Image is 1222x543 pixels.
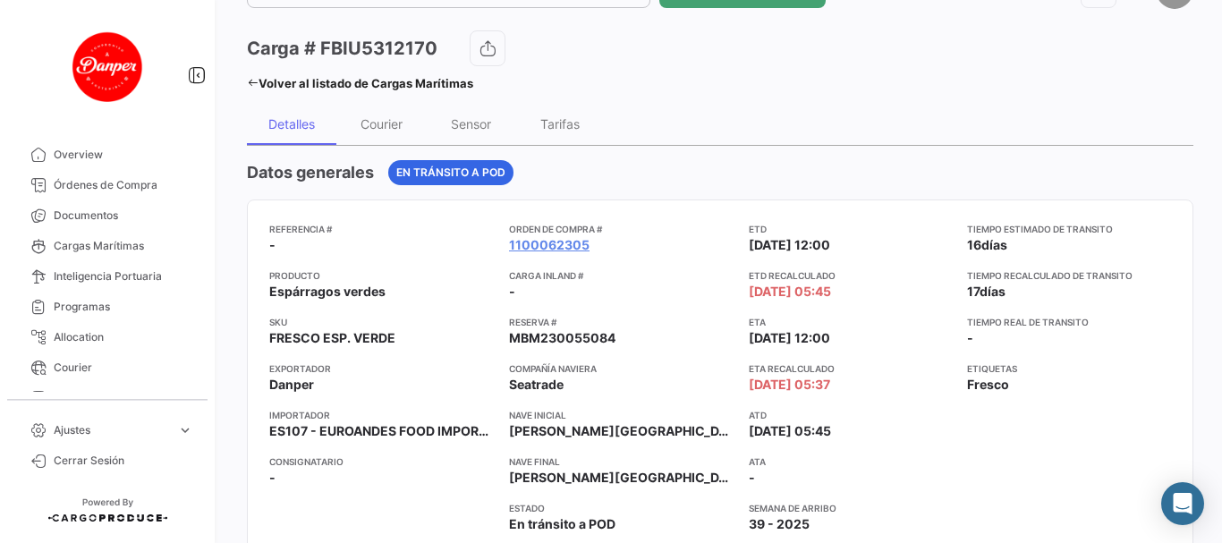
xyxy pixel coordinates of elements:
div: Abrir Intercom Messenger [1161,482,1204,525]
a: Cargas Marítimas [14,231,200,261]
span: 17 [967,284,980,299]
app-card-info-title: Nave inicial [509,408,734,422]
app-card-info-title: Estado [509,501,734,515]
app-card-info-title: Tiempo recalculado de transito [967,268,1171,283]
app-card-info-title: ETA [749,315,953,329]
span: [PERSON_NAME][GEOGRAPHIC_DATA] [509,469,734,487]
a: Programas [14,292,200,322]
app-card-info-title: Referencia # [269,222,495,236]
app-card-info-title: Carga inland # [509,268,734,283]
span: Espárragos verdes [269,283,386,301]
span: [DATE] 05:45 [749,422,831,440]
app-card-info-title: Producto [269,268,495,283]
app-card-info-title: ETD [749,222,953,236]
span: Courier [54,360,193,376]
h3: Carga # FBIU5312170 [247,36,437,61]
div: Courier [361,116,403,132]
app-card-info-title: Tiempo estimado de transito [967,222,1171,236]
span: [DATE] 05:37 [749,376,830,394]
span: En tránsito a POD [396,165,505,181]
span: Overview [54,147,193,163]
span: - [269,236,276,254]
app-card-info-title: Importador [269,408,495,422]
span: Programas [54,299,193,315]
span: ES107 - EUROANDES FOOD IMPORT S.L. [269,422,495,440]
span: - [967,330,973,345]
app-card-info-title: Orden de Compra # [509,222,734,236]
app-card-info-title: SKU [269,315,495,329]
app-card-info-title: Semana de Arribo [749,501,953,515]
span: Órdenes de Compra [54,177,193,193]
a: Volver al listado de Cargas Marítimas [247,71,473,96]
span: Inteligencia Portuaria [54,268,193,284]
span: [DATE] 12:00 [749,236,830,254]
div: Sensor [451,116,491,132]
div: Tarifas [540,116,580,132]
a: Sensores [14,383,200,413]
a: Courier [14,352,200,383]
span: - [269,469,276,487]
span: 16 [967,237,981,252]
a: Documentos [14,200,200,231]
span: Fresco [967,376,1009,394]
app-card-info-title: ATA [749,454,953,469]
app-card-info-title: Compañía naviera [509,361,734,376]
span: Cargas Marítimas [54,238,193,254]
span: [DATE] 12:00 [749,329,830,347]
span: - [509,283,515,301]
a: Allocation [14,322,200,352]
app-card-info-title: Etiquetas [967,361,1171,376]
app-card-info-title: Nave final [509,454,734,469]
app-card-info-title: Tiempo real de transito [967,315,1171,329]
span: expand_more [177,422,193,438]
span: En tránsito a POD [509,515,615,533]
span: [PERSON_NAME][GEOGRAPHIC_DATA] [509,422,734,440]
span: MBM230055084 [509,329,615,347]
a: 1100062305 [509,236,590,254]
span: FRESCO ESP. VERDE [269,329,395,347]
app-card-info-title: ETD Recalculado [749,268,953,283]
a: Órdenes de Compra [14,170,200,200]
span: Ajustes [54,422,170,438]
img: danper-logo.png [63,21,152,111]
div: Detalles [268,116,315,132]
span: Documentos [54,208,193,224]
span: 39 - 2025 [749,515,810,533]
span: Danper [269,376,314,394]
span: Cerrar Sesión [54,453,193,469]
span: días [980,284,1006,299]
h4: Datos generales [247,160,374,185]
a: Overview [14,140,200,170]
span: [DATE] 05:45 [749,283,831,301]
span: Seatrade [509,376,564,394]
app-card-info-title: Exportador [269,361,495,376]
span: - [749,469,755,487]
span: Sensores [54,390,193,406]
app-card-info-title: ATD [749,408,953,422]
app-card-info-title: Consignatario [269,454,495,469]
app-card-info-title: Reserva # [509,315,734,329]
app-card-info-title: ETA Recalculado [749,361,953,376]
span: Allocation [54,329,193,345]
a: Inteligencia Portuaria [14,261,200,292]
span: días [981,237,1007,252]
